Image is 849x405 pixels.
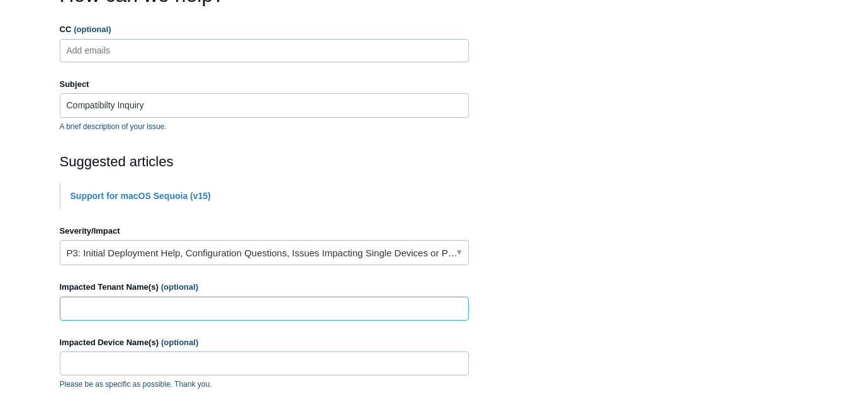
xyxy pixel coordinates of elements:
span: (optional) [74,25,111,34]
label: Severity/Impact [60,225,469,237]
label: Impacted Tenant Name(s) [60,281,469,294]
h2: Suggested articles [60,151,469,172]
label: CC [60,23,469,36]
span: (optional) [161,282,198,292]
a: P3: Initial Deployment Help, Configuration Questions, Issues Impacting Single Devices or Past Out... [60,240,469,265]
p: A brief description of your issue. [60,121,469,132]
a: Support for macOS Sequoia (v15) [70,191,211,201]
label: Subject [60,78,469,91]
label: Impacted Device Name(s) [60,336,469,349]
span: (optional) [161,338,198,347]
p: Please be as specific as possible. Thank you. [60,379,469,390]
input: Add emails [62,41,137,60]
